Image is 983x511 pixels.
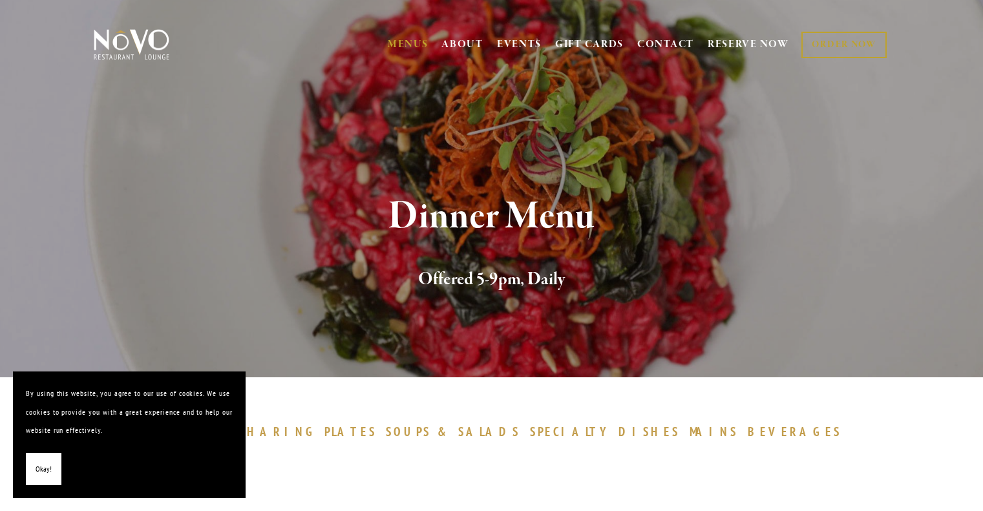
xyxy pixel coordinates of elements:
[748,424,842,439] span: BEVERAGES
[748,424,849,439] a: BEVERAGES
[239,424,383,439] a: SHARINGPLATES
[458,424,520,439] span: SALADS
[26,384,233,440] p: By using this website, you agree to our use of cookies. We use cookies to provide you with a grea...
[115,266,869,293] h2: Offered 5-9pm, Daily
[690,424,738,439] span: MAINS
[708,32,789,57] a: RESERVE NOW
[555,32,624,57] a: GIFT CARDS
[637,32,694,57] a: CONTACT
[618,424,680,439] span: DISHES
[115,196,869,238] h1: Dinner Menu
[239,424,318,439] span: SHARING
[386,424,526,439] a: SOUPS&SALADS
[497,38,542,51] a: EVENTS
[91,28,172,61] img: Novo Restaurant &amp; Lounge
[388,38,428,51] a: MENUS
[530,424,613,439] span: SPECIALTY
[386,424,431,439] span: SOUPS
[324,424,377,439] span: PLATES
[13,371,246,498] section: Cookie banner
[530,424,686,439] a: SPECIALTYDISHES
[690,424,745,439] a: MAINS
[438,424,452,439] span: &
[801,32,886,58] a: ORDER NOW
[36,460,52,479] span: Okay!
[441,38,483,51] a: ABOUT
[26,453,61,486] button: Okay!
